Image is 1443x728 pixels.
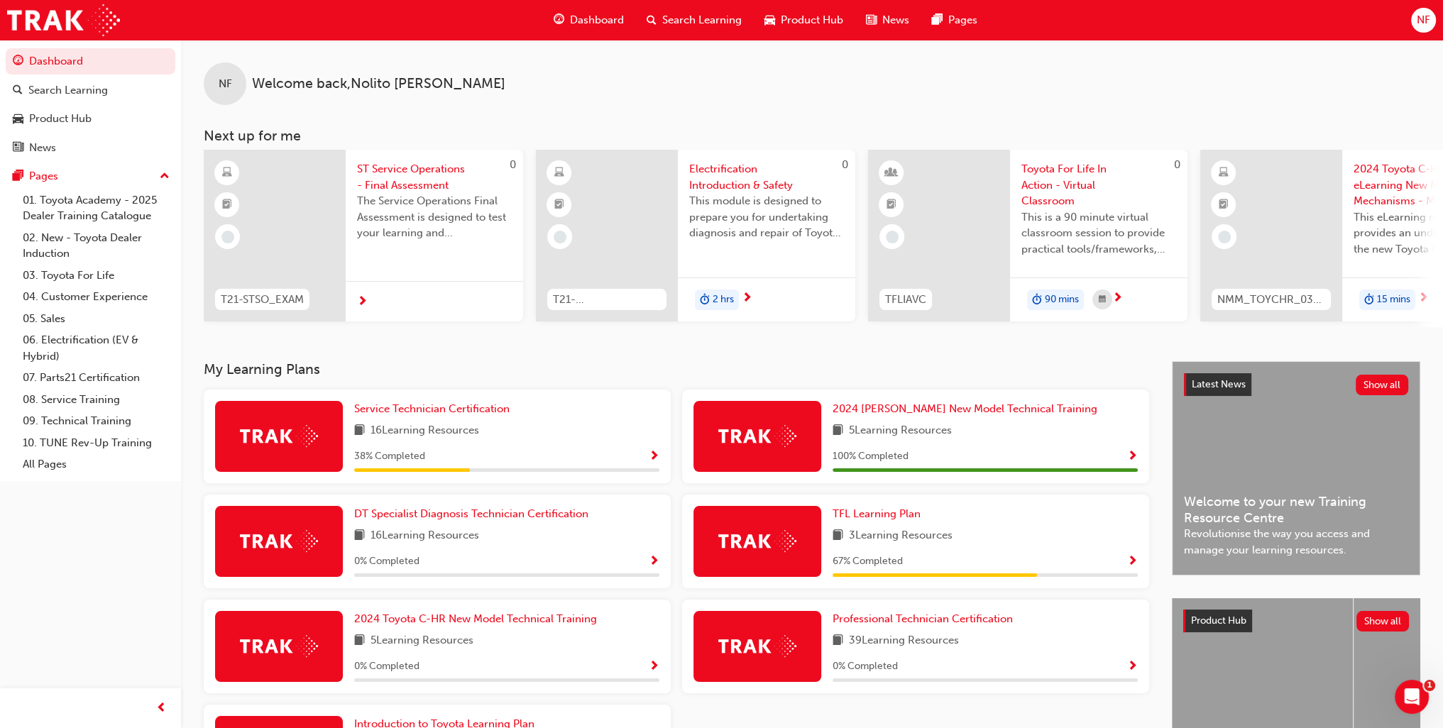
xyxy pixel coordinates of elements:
span: DT Specialist Diagnosis Technician Certification [354,507,588,520]
span: Dashboard [570,12,624,28]
a: 10. TUNE Rev-Up Training [17,432,175,454]
button: Show Progress [1127,448,1138,465]
span: ST Service Operations - Final Assessment [357,161,512,193]
span: Show Progress [649,556,659,568]
a: 07. Parts21 Certification [17,367,175,389]
span: news-icon [13,142,23,155]
span: 38 % Completed [354,448,425,465]
button: Show Progress [1127,553,1138,570]
span: Show Progress [649,661,659,673]
a: Trak [7,4,120,36]
span: 2024 [PERSON_NAME] New Model Technical Training [833,402,1097,415]
span: Show Progress [1127,451,1138,463]
span: book-icon [354,632,365,650]
a: 08. Service Training [17,389,175,411]
span: Product Hub [1191,614,1246,627]
a: 02. New - Toyota Dealer Induction [17,227,175,265]
span: News [882,12,909,28]
span: 67 % Completed [833,553,903,570]
span: 2 hrs [713,292,734,308]
span: 90 mins [1045,292,1079,308]
span: 39 Learning Resources [849,632,959,650]
span: Latest News [1192,378,1246,390]
img: Trak [240,530,318,552]
iframe: Intercom live chat [1395,680,1429,714]
span: learningResourceType_INSTRUCTOR_LED-icon [887,164,896,182]
span: 0 [842,158,848,171]
span: learningRecordVerb_NONE-icon [221,231,234,243]
img: Trak [718,635,796,657]
a: 2024 Toyota C-HR New Model Technical Training [354,611,603,627]
span: The Service Operations Final Assessment is designed to test your learning and understanding of th... [357,193,512,241]
button: Show Progress [1127,658,1138,675]
a: Product Hub [6,106,175,132]
span: NMM_TOYCHR_032024_MODULE_1 [1217,292,1325,308]
button: DashboardSearch LearningProduct HubNews [6,45,175,163]
button: Show Progress [649,448,659,465]
span: Toyota For Life In Action - Virtual Classroom [1021,161,1176,209]
img: Trak [718,425,796,447]
span: Welcome to your new Training Resource Centre [1184,494,1408,526]
a: Product HubShow all [1183,610,1409,632]
span: Revolutionise the way you access and manage your learning resources. [1184,526,1408,558]
span: 100 % Completed [833,448,909,465]
span: learningResourceType_ELEARNING-icon [222,164,232,182]
span: T21-FOD_HVIS_PREREQ [553,292,661,308]
a: Professional Technician Certification [833,611,1019,627]
a: News [6,135,175,161]
span: 0 % Completed [354,553,419,570]
span: booktick-icon [554,196,564,214]
a: 06. Electrification (EV & Hybrid) [17,329,175,367]
span: TFLIAVC [885,292,926,308]
span: duration-icon [1032,291,1042,309]
span: booktick-icon [887,196,896,214]
span: learningResourceType_ELEARNING-icon [1219,164,1229,182]
span: book-icon [833,422,843,440]
span: book-icon [833,632,843,650]
div: Search Learning [28,82,108,99]
span: car-icon [13,113,23,126]
a: Search Learning [6,77,175,104]
span: pages-icon [932,11,943,29]
span: calendar-icon [1099,291,1106,309]
span: search-icon [647,11,657,29]
span: pages-icon [13,170,23,183]
a: Service Technician Certification [354,401,515,417]
span: This module is designed to prepare you for undertaking diagnosis and repair of Toyota & Lexus Ele... [689,193,844,241]
span: Service Technician Certification [354,402,510,415]
span: 5 Learning Resources [849,422,952,440]
span: prev-icon [156,700,167,717]
span: 1 [1424,680,1435,691]
span: 3 Learning Resources [849,527,953,545]
div: Product Hub [29,111,92,127]
span: Show Progress [649,451,659,463]
span: booktick-icon [1219,196,1229,214]
span: next-icon [357,296,368,309]
span: Pages [948,12,977,28]
span: next-icon [742,292,752,305]
span: NF [1417,12,1430,28]
a: car-iconProduct Hub [753,6,855,35]
span: 5 Learning Resources [371,632,473,650]
a: 09. Technical Training [17,410,175,432]
span: next-icon [1418,292,1429,305]
button: Show Progress [649,553,659,570]
button: Show Progress [649,658,659,675]
a: TFL Learning Plan [833,506,926,522]
span: TFL Learning Plan [833,507,921,520]
img: Trak [240,635,318,657]
button: Show all [1356,375,1409,395]
span: book-icon [833,527,843,545]
span: booktick-icon [222,196,232,214]
span: 0 % Completed [833,658,898,675]
span: 0 [510,158,516,171]
span: search-icon [13,84,23,97]
a: 0T21-STSO_EXAMST Service Operations - Final AssessmentThe Service Operations Final Assessment is ... [204,150,523,321]
span: Welcome back , Nolito [PERSON_NAME] [252,76,505,92]
span: Professional Technician Certification [833,612,1013,625]
h3: Next up for me [181,128,1443,144]
button: NF [1411,8,1436,33]
a: All Pages [17,453,175,475]
span: Electrification Introduction & Safety [689,161,844,193]
img: Trak [240,425,318,447]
